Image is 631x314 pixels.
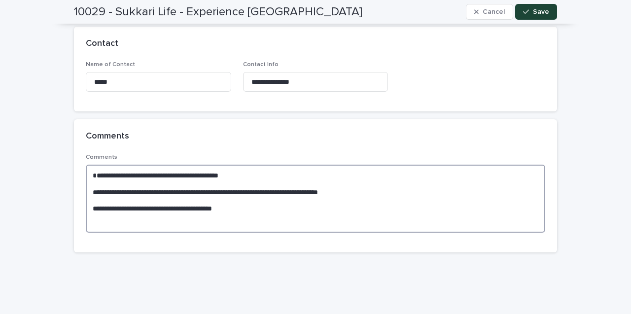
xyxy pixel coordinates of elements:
h2: Comments [86,131,129,142]
span: Cancel [483,8,505,15]
h2: 10029 - Sukkari Life - Experience [GEOGRAPHIC_DATA] [74,5,362,19]
h2: Contact [86,38,118,49]
button: Save [515,4,557,20]
span: Comments [86,154,117,160]
button: Cancel [466,4,513,20]
span: Save [533,8,549,15]
span: Contact Info [243,62,279,68]
span: Name of Contact [86,62,135,68]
